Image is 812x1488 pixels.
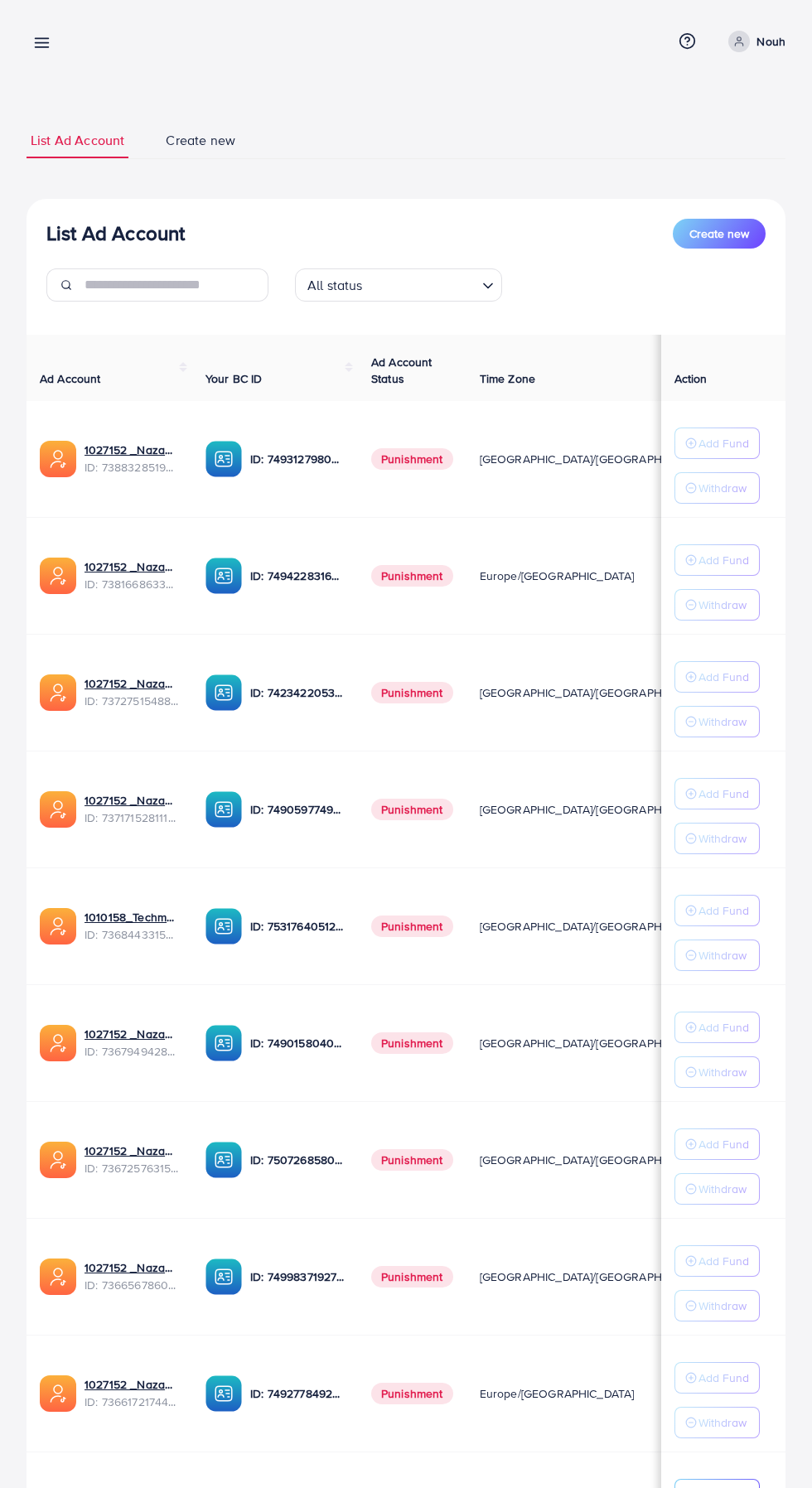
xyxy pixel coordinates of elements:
img: ic-ba-acc.ded83a64.svg [205,1142,242,1178]
p: Withdraw [698,1179,747,1199]
img: ic-ads-acc.e4c84228.svg [40,1025,76,1061]
button: Withdraw [674,1056,760,1088]
button: Create new [673,219,766,249]
img: ic-ads-acc.e4c84228.svg [40,674,76,711]
p: Withdraw [698,829,747,848]
span: Europe/[GEOGRAPHIC_DATA] [480,1385,635,1402]
p: Withdraw [698,595,747,615]
button: Add Fund [674,428,760,459]
a: 1027152 _Nazaagency_016 [85,1143,179,1159]
a: 1027152 _Nazaagency_019 [85,442,179,458]
span: Europe/[GEOGRAPHIC_DATA] [480,568,635,584]
a: 1027152 _Nazaagency_018 [85,1376,179,1393]
span: Punishment [371,1383,453,1404]
span: ID: 7368443315504726017 [85,926,179,943]
span: ID: 7367257631523782657 [85,1160,179,1176]
span: Punishment [371,565,453,587]
div: Search for option [295,268,502,302]
div: <span class='underline'>1027152 _Nazaagency_007</span></br>7372751548805726224 [85,675,179,709]
a: 1027152 _Nazaagency_023 [85,558,179,575]
img: ic-ads-acc.e4c84228.svg [40,558,76,594]
p: Withdraw [698,1062,747,1082]
p: Nouh [756,31,785,51]
span: Time Zone [480,370,535,387]
p: Add Fund [698,550,749,570]
button: Withdraw [674,1290,760,1321]
p: ID: 7493127980932333584 [250,449,345,469]
p: ID: 7492778492849930241 [250,1384,345,1403]
button: Add Fund [674,1012,760,1043]
span: Ad Account Status [371,354,433,387]
p: ID: 7423422053648285697 [250,683,345,703]
span: [GEOGRAPHIC_DATA]/[GEOGRAPHIC_DATA] [480,918,710,935]
p: Withdraw [698,478,747,498]
a: 1027152 _Nazaagency_04 [85,792,179,809]
span: Punishment [371,682,453,703]
img: ic-ba-acc.ded83a64.svg [205,1025,242,1061]
img: ic-ba-acc.ded83a64.svg [205,558,242,594]
p: ID: 7490158040596217873 [250,1033,345,1053]
p: Add Fund [698,1017,749,1037]
button: Add Fund [674,544,760,576]
span: Punishment [371,448,453,470]
img: ic-ba-acc.ded83a64.svg [205,674,242,711]
span: Ad Account [40,370,101,387]
img: ic-ba-acc.ded83a64.svg [205,441,242,477]
span: Create new [166,131,235,150]
img: ic-ba-acc.ded83a64.svg [205,908,242,944]
img: ic-ba-acc.ded83a64.svg [205,791,242,828]
div: <span class='underline'>1027152 _Nazaagency_0051</span></br>7366567860828749825 [85,1259,179,1293]
button: Withdraw [674,589,760,621]
p: ID: 7499837192777400321 [250,1267,345,1287]
img: ic-ba-acc.ded83a64.svg [205,1259,242,1295]
button: Withdraw [674,1407,760,1438]
a: 1010158_Techmanistan pk acc_1715599413927 [85,909,179,925]
img: ic-ads-acc.e4c84228.svg [40,441,76,477]
img: ic-ads-acc.e4c84228.svg [40,1375,76,1412]
span: Punishment [371,1149,453,1171]
button: Withdraw [674,706,760,737]
span: List Ad Account [31,131,124,150]
span: Punishment [371,916,453,937]
a: 1027152 _Nazaagency_0051 [85,1259,179,1276]
a: 1027152 _Nazaagency_007 [85,675,179,692]
span: [GEOGRAPHIC_DATA]/[GEOGRAPHIC_DATA] [480,1268,710,1285]
span: [GEOGRAPHIC_DATA]/[GEOGRAPHIC_DATA] [480,1152,710,1168]
span: [GEOGRAPHIC_DATA]/[GEOGRAPHIC_DATA] [480,684,710,701]
span: ID: 7372751548805726224 [85,693,179,709]
p: ID: 7531764051207716871 [250,916,345,936]
div: <span class='underline'>1027152 _Nazaagency_04</span></br>7371715281112170513 [85,792,179,826]
span: Your BC ID [205,370,263,387]
span: ID: 7381668633665093648 [85,576,179,592]
span: [GEOGRAPHIC_DATA]/[GEOGRAPHIC_DATA] [480,1035,710,1051]
p: Withdraw [698,1296,747,1316]
a: Nouh [722,31,785,52]
div: <span class='underline'>1010158_Techmanistan pk acc_1715599413927</span></br>7368443315504726017 [85,909,179,943]
span: ID: 7367949428067450896 [85,1043,179,1060]
span: [GEOGRAPHIC_DATA]/[GEOGRAPHIC_DATA] [480,801,710,818]
p: Withdraw [698,712,747,732]
span: Punishment [371,799,453,820]
p: Add Fund [698,901,749,920]
span: ID: 7366567860828749825 [85,1277,179,1293]
p: Add Fund [698,1134,749,1154]
span: All status [304,273,366,297]
button: Withdraw [674,1173,760,1205]
p: Add Fund [698,433,749,453]
h3: List Ad Account [46,221,185,245]
p: Add Fund [698,1368,749,1388]
div: <span class='underline'>1027152 _Nazaagency_019</span></br>7388328519014645761 [85,442,179,476]
a: 1027152 _Nazaagency_003 [85,1026,179,1042]
button: Withdraw [674,472,760,504]
button: Add Fund [674,895,760,926]
p: ID: 7507268580682137618 [250,1150,345,1170]
button: Withdraw [674,940,760,971]
span: ID: 7388328519014645761 [85,459,179,476]
span: Create new [689,225,749,242]
span: ID: 7366172174454882305 [85,1394,179,1410]
p: Add Fund [698,784,749,804]
img: ic-ads-acc.e4c84228.svg [40,791,76,828]
span: Punishment [371,1266,453,1288]
input: Search for option [368,270,476,297]
div: <span class='underline'>1027152 _Nazaagency_023</span></br>7381668633665093648 [85,558,179,592]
